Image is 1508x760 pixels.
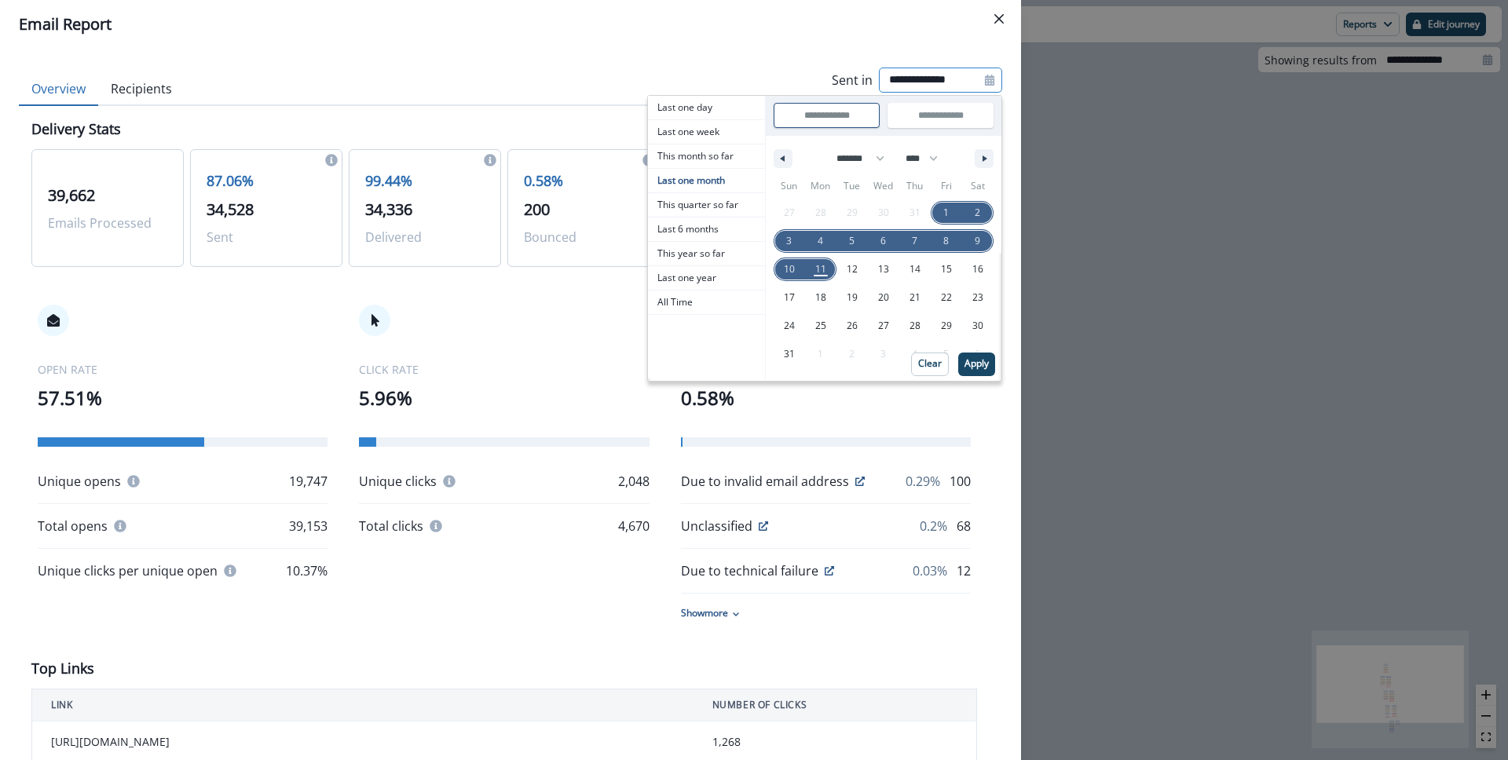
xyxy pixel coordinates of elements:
span: Last one week [648,120,765,144]
p: Top Links [31,658,94,679]
button: 17 [774,283,805,312]
p: 12 [957,561,971,580]
button: Overview [19,73,98,106]
p: 4,670 [618,517,650,535]
button: 10 [774,255,805,283]
p: Unique clicks per unique open [38,561,218,580]
button: 14 [899,255,931,283]
p: OPEN RATE [38,361,328,378]
button: 6 [868,227,899,255]
button: 20 [868,283,899,312]
p: Show more [681,606,728,620]
span: 39,662 [48,185,95,206]
span: 15 [941,255,952,283]
span: 19 [847,283,858,312]
button: 19 [836,283,868,312]
span: Last 6 months [648,217,765,241]
button: 15 [931,255,962,283]
button: Last one day [648,96,765,120]
button: 23 [962,283,994,312]
button: 24 [774,312,805,340]
span: 3 [786,227,792,255]
span: Fri [931,174,962,199]
p: Delivered [365,228,485,247]
th: LINK [32,689,694,722]
p: 0.58% [681,384,971,412]
span: Sat [962,174,994,199]
button: 18 [805,283,836,312]
button: 11 [805,255,836,283]
button: 30 [962,312,994,340]
span: 9 [975,227,980,255]
p: CLICK RATE [359,361,649,378]
button: 29 [931,312,962,340]
span: This year so far [648,242,765,265]
p: Sent in [832,71,873,90]
span: 200 [524,199,550,220]
span: 8 [943,227,949,255]
span: 21 [910,283,921,312]
p: 19,747 [289,472,328,491]
span: 18 [815,283,826,312]
span: 6 [880,227,886,255]
p: Total opens [38,517,108,535]
span: 7 [912,227,917,255]
button: 25 [805,312,836,340]
button: 2 [962,199,994,227]
span: 4 [818,227,823,255]
span: 2 [975,199,980,227]
p: 68 [957,517,971,535]
p: 5.96% [359,384,649,412]
span: 34,528 [207,199,254,220]
span: Last one day [648,96,765,119]
button: 7 [899,227,931,255]
button: 27 [868,312,899,340]
span: This quarter so far [648,193,765,217]
p: 0.2% [920,517,947,535]
p: Unique clicks [359,472,437,491]
button: 13 [868,255,899,283]
span: Last one month [648,169,765,192]
p: 0.58% [524,170,643,192]
button: Close [986,6,1012,31]
span: 23 [972,283,983,312]
button: 5 [836,227,868,255]
span: 22 [941,283,952,312]
span: 17 [784,283,795,312]
p: Unique opens [38,472,121,491]
button: 9 [962,227,994,255]
p: 87.06% [207,170,326,192]
button: All Time [648,290,765,315]
p: Bounced [524,228,643,247]
button: 3 [774,227,805,255]
button: Last one month [648,169,765,193]
span: 26 [847,312,858,340]
span: Sun [774,174,805,199]
p: 2,048 [618,472,650,491]
p: Emails Processed [48,214,167,232]
span: 11 [815,255,826,283]
span: 24 [784,312,795,340]
span: 30 [972,312,983,340]
button: 22 [931,283,962,312]
p: 100 [950,472,971,491]
button: This quarter so far [648,193,765,217]
span: 5 [849,227,855,255]
button: 26 [836,312,868,340]
button: Last one week [648,120,765,144]
p: Due to technical failure [681,561,818,580]
button: 31 [774,340,805,368]
button: 21 [899,283,931,312]
span: 10 [784,255,795,283]
div: Email Report [19,13,1002,36]
button: This month so far [648,144,765,169]
p: Total clicks [359,517,423,535]
button: 8 [931,227,962,255]
p: 39,153 [289,517,328,535]
span: 14 [910,255,921,283]
span: Last one year [648,266,765,290]
p: 99.44% [365,170,485,192]
p: Unclassified [681,517,752,535]
p: 0.29% [906,472,940,491]
button: 1 [931,199,962,227]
